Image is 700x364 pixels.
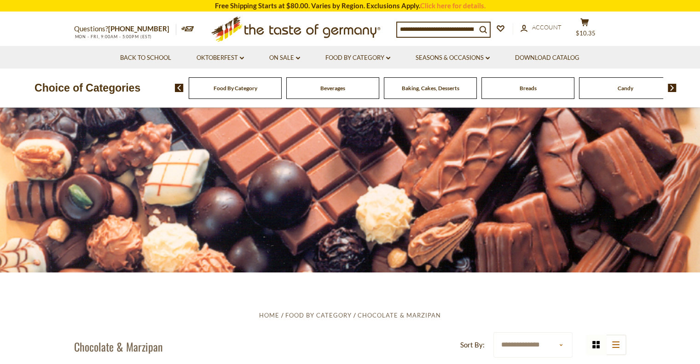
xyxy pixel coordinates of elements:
a: Click here for details. [420,1,486,10]
a: Breads [520,85,537,92]
a: [PHONE_NUMBER] [108,24,169,33]
a: Seasons & Occasions [416,53,490,63]
label: Sort By: [460,339,485,351]
span: MON - FRI, 9:00AM - 5:00PM (EST) [74,34,152,39]
a: Beverages [320,85,345,92]
a: Oktoberfest [197,53,244,63]
p: Questions? [74,23,176,35]
span: $10.35 [576,29,596,37]
a: Baking, Cakes, Desserts [402,85,459,92]
a: On Sale [269,53,300,63]
h1: Chocolate & Marzipan [74,340,163,353]
a: Food By Category [325,53,390,63]
span: Account [532,23,561,31]
a: Food By Category [214,85,257,92]
a: Chocolate & Marzipan [358,312,441,319]
a: Back to School [120,53,171,63]
a: Candy [618,85,633,92]
button: $10.35 [571,18,599,41]
a: Download Catalog [515,53,579,63]
a: Food By Category [285,312,352,319]
a: Home [259,312,279,319]
a: Account [521,23,561,33]
img: previous arrow [175,84,184,92]
img: next arrow [668,84,677,92]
